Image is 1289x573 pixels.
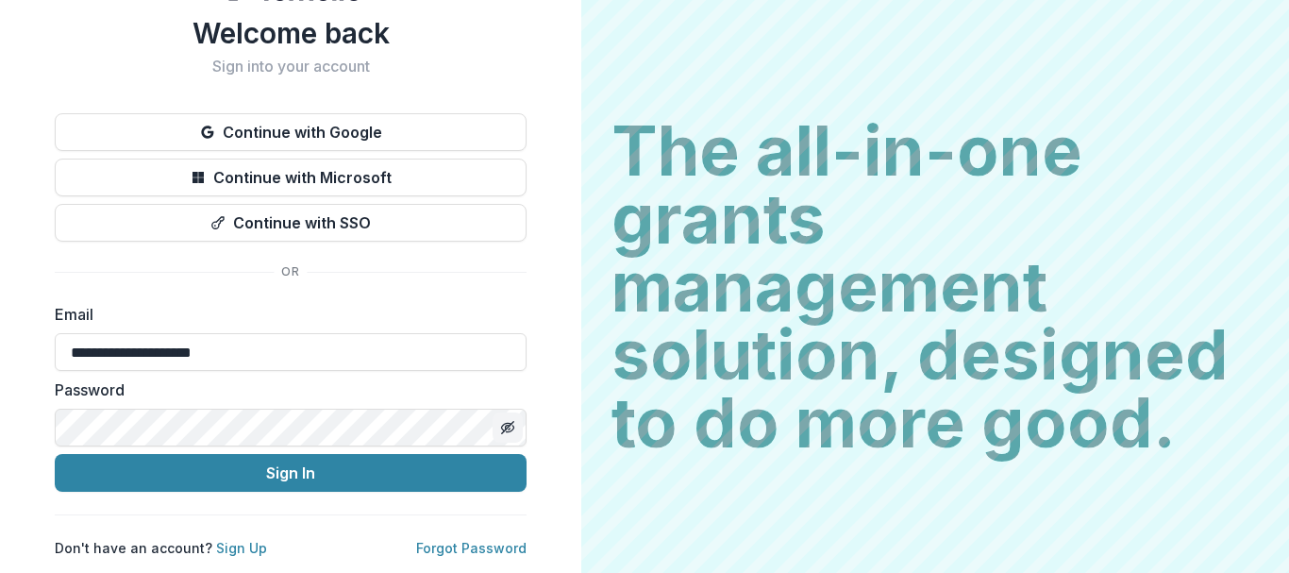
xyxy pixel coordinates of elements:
button: Continue with Microsoft [55,159,527,196]
label: Password [55,379,515,401]
button: Continue with SSO [55,204,527,242]
a: Forgot Password [416,540,527,556]
button: Continue with Google [55,113,527,151]
h1: Welcome back [55,16,527,50]
a: Sign Up [216,540,267,556]
button: Toggle password visibility [493,413,523,443]
h2: Sign into your account [55,58,527,76]
label: Email [55,303,515,326]
button: Sign In [55,454,527,492]
p: Don't have an account? [55,538,267,558]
